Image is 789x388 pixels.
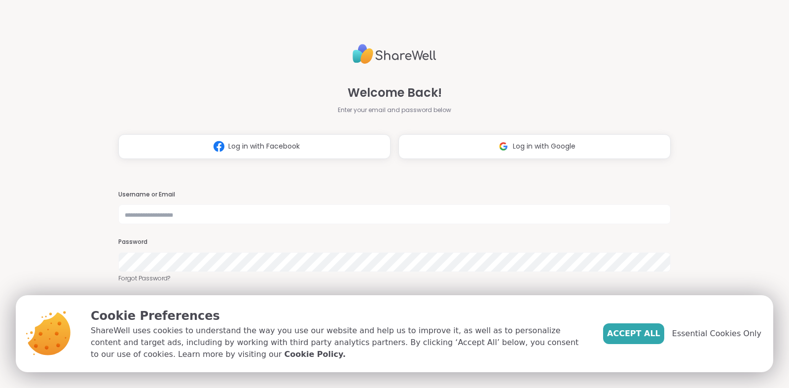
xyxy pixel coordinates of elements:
[210,137,228,155] img: ShareWell Logomark
[285,349,346,360] a: Cookie Policy.
[118,238,671,246] h3: Password
[353,40,436,68] img: ShareWell Logo
[91,325,587,360] p: ShareWell uses cookies to understand the way you use our website and help us to improve it, as we...
[118,274,671,283] a: Forgot Password?
[513,141,575,152] span: Log in with Google
[118,191,671,199] h3: Username or Email
[118,134,391,159] button: Log in with Facebook
[91,307,587,325] p: Cookie Preferences
[228,141,300,152] span: Log in with Facebook
[672,328,761,340] span: Essential Cookies Only
[398,134,671,159] button: Log in with Google
[603,323,664,344] button: Accept All
[338,106,451,115] span: Enter your email and password below
[348,84,442,102] span: Welcome Back!
[494,137,513,155] img: ShareWell Logomark
[607,328,660,340] span: Accept All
